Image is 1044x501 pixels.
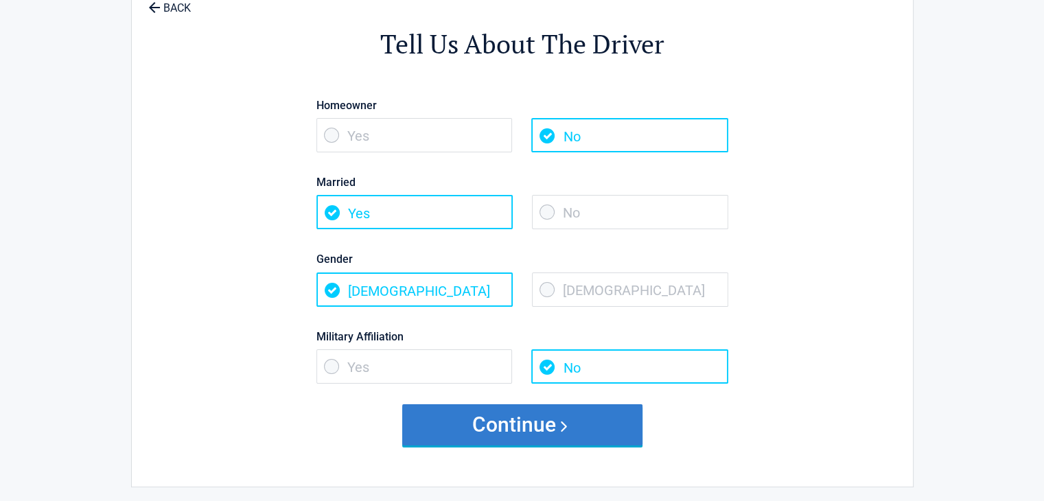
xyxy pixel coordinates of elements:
span: No [531,349,728,384]
span: Yes [316,349,513,384]
label: Married [316,173,728,191]
span: No [531,118,728,152]
span: [DEMOGRAPHIC_DATA] [316,272,513,307]
button: Continue [402,404,642,445]
h2: Tell Us About The Driver [207,27,837,62]
span: Yes [316,195,513,229]
label: Homeowner [316,96,728,115]
span: [DEMOGRAPHIC_DATA] [532,272,728,307]
label: Gender [316,250,728,268]
span: No [532,195,728,229]
span: Yes [316,118,513,152]
label: Military Affiliation [316,327,728,346]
